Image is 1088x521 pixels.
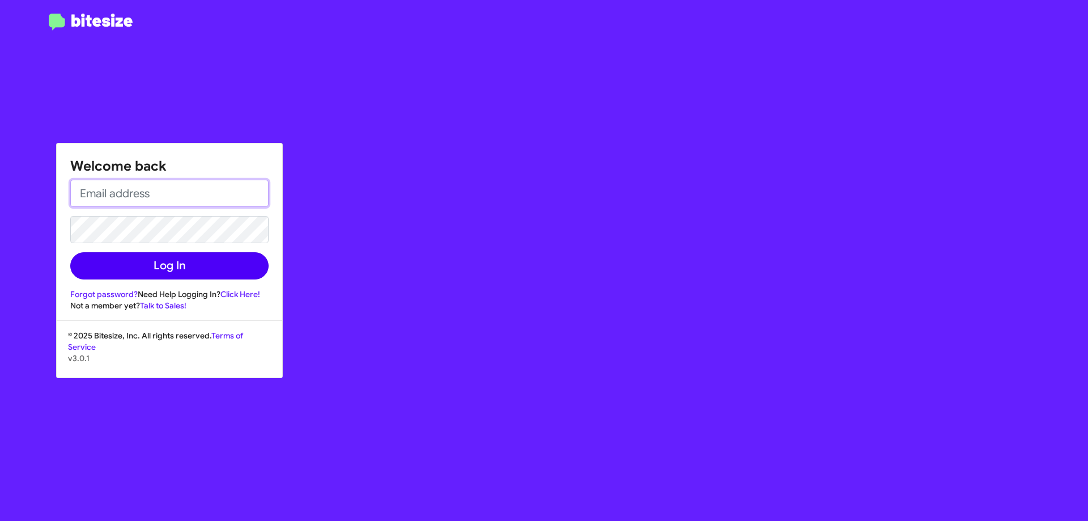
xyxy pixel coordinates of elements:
div: © 2025 Bitesize, Inc. All rights reserved. [57,330,282,378]
a: Talk to Sales! [140,300,186,311]
h1: Welcome back [70,157,269,175]
div: Not a member yet? [70,300,269,311]
a: Click Here! [220,289,260,299]
a: Forgot password? [70,289,138,299]
input: Email address [70,180,269,207]
p: v3.0.1 [68,353,271,364]
div: Need Help Logging In? [70,289,269,300]
button: Log In [70,252,269,279]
